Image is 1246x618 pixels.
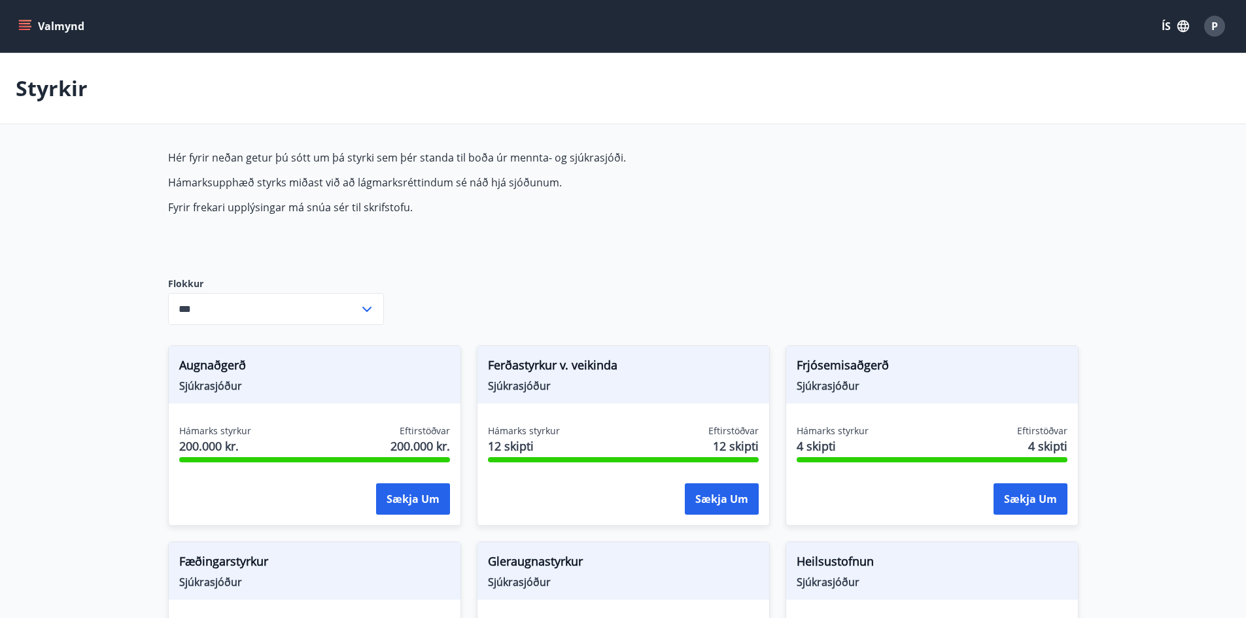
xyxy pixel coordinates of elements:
[488,356,759,379] span: Ferðastyrkur v. veikinda
[1154,14,1196,38] button: ÍS
[488,553,759,575] span: Gleraugnastyrkur
[179,553,450,575] span: Fæðingarstyrkur
[1028,438,1067,455] span: 4 skipti
[797,438,869,455] span: 4 skipti
[488,438,560,455] span: 12 skipti
[713,438,759,455] span: 12 skipti
[994,483,1067,515] button: Sækja um
[168,150,786,165] p: Hér fyrir neðan getur þú sótt um þá styrki sem þér standa til boða úr mennta- og sjúkrasjóði.
[16,14,90,38] button: menu
[390,438,450,455] span: 200.000 kr.
[488,379,759,393] span: Sjúkrasjóður
[16,74,88,103] p: Styrkir
[179,575,450,589] span: Sjúkrasjóður
[797,379,1067,393] span: Sjúkrasjóður
[400,424,450,438] span: Eftirstöðvar
[179,424,251,438] span: Hámarks styrkur
[488,575,759,589] span: Sjúkrasjóður
[1211,19,1218,33] span: P
[168,200,786,215] p: Fyrir frekari upplýsingar má snúa sér til skrifstofu.
[1199,10,1230,42] button: P
[179,379,450,393] span: Sjúkrasjóður
[179,438,251,455] span: 200.000 kr.
[1017,424,1067,438] span: Eftirstöðvar
[168,175,786,190] p: Hámarksupphæð styrks miðast við að lágmarksréttindum sé náð hjá sjóðunum.
[179,356,450,379] span: Augnaðgerð
[685,483,759,515] button: Sækja um
[708,424,759,438] span: Eftirstöðvar
[797,575,1067,589] span: Sjúkrasjóður
[168,277,384,290] label: Flokkur
[376,483,450,515] button: Sækja um
[488,424,560,438] span: Hámarks styrkur
[797,356,1067,379] span: Frjósemisaðgerð
[797,553,1067,575] span: Heilsustofnun
[797,424,869,438] span: Hámarks styrkur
